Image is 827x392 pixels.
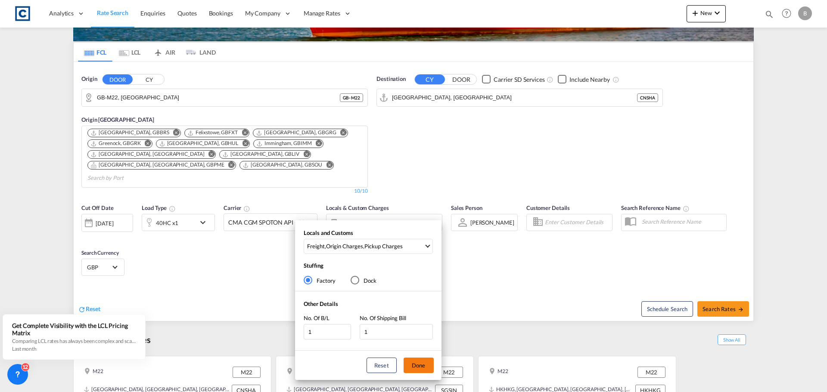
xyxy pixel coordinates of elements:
div: Pickup Charges [364,242,403,250]
button: Reset [367,358,397,373]
md-radio-button: Dock [351,276,376,284]
span: Locals and Customs [304,229,353,236]
span: Stuffing [304,262,323,269]
button: Done [404,358,434,373]
div: Origin Charges [326,242,363,250]
md-radio-button: Factory [304,276,336,284]
input: No. Of Shipping Bill [360,324,433,340]
md-select: Select Locals and Customs: Freight, Origin Charges, Pickup Charges [304,239,433,254]
span: No. Of Shipping Bill [360,315,406,321]
input: No. Of B/L [304,324,351,340]
span: No. Of B/L [304,315,330,321]
div: Freight [307,242,325,250]
span: , , [307,242,424,250]
span: Other Details [304,300,338,307]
